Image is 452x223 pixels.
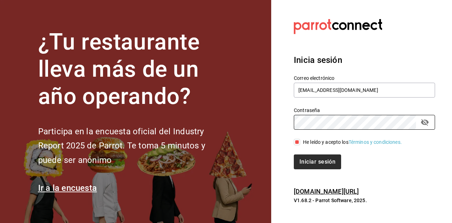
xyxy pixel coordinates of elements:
label: Contraseña [294,108,435,113]
button: passwordField [419,116,431,128]
p: V1.68.2 - Parrot Software, 2025. [294,197,435,204]
input: Ingresa tu correo electrónico [294,83,435,98]
div: He leído y acepto los [303,139,402,146]
h3: Inicia sesión [294,54,435,66]
label: Correo electrónico [294,76,435,81]
h2: Participa en la encuesta oficial del Industry Report 2025 de Parrot. Te toma 5 minutos y puede se... [38,124,229,168]
h1: ¿Tu restaurante lleva más de un año operando? [38,29,229,110]
button: Iniciar sesión [294,154,341,169]
a: [DOMAIN_NAME][URL] [294,188,359,195]
a: Términos y condiciones. [349,139,402,145]
a: Ir a la encuesta [38,183,97,193]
